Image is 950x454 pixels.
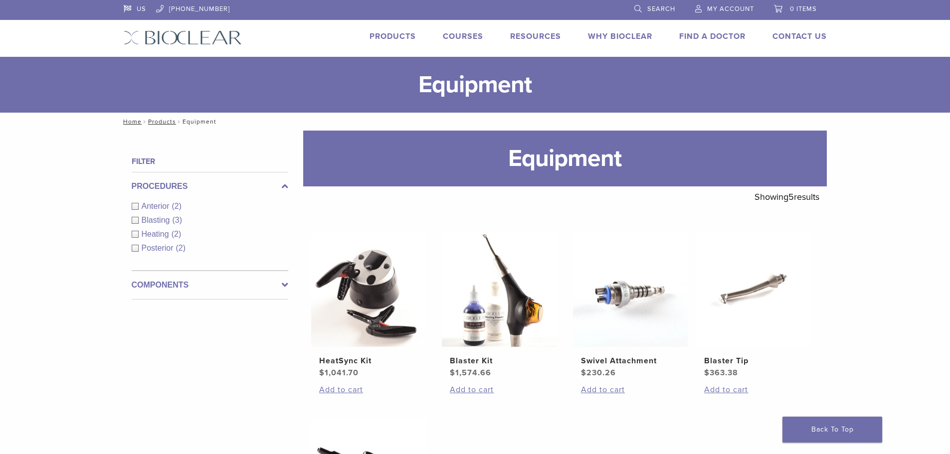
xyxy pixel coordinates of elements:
h4: Filter [132,155,288,167]
a: Home [120,118,142,125]
span: / [176,119,183,124]
span: (2) [172,202,182,210]
img: HeatSync Kit [311,232,426,347]
img: Swivel Attachment [573,232,688,347]
span: Posterior [142,244,176,252]
span: (2) [172,230,182,238]
h1: Equipment [303,131,827,186]
bdi: 1,574.66 [450,368,491,378]
a: Resources [510,31,561,41]
a: Back To Top [782,417,882,443]
bdi: 363.38 [704,368,738,378]
nav: Equipment [116,113,834,131]
bdi: 1,041.70 [319,368,359,378]
a: Add to cart: “Blaster Tip” [704,384,803,396]
a: Add to cart: “HeatSync Kit” [319,384,418,396]
span: My Account [707,5,754,13]
span: $ [450,368,455,378]
label: Components [132,279,288,291]
a: Find A Doctor [679,31,746,41]
span: $ [581,368,586,378]
a: Why Bioclear [588,31,652,41]
span: (2) [176,244,186,252]
a: Swivel AttachmentSwivel Attachment $230.26 [572,232,689,379]
a: Courses [443,31,483,41]
span: Heating [142,230,172,238]
a: HeatSync KitHeatSync Kit $1,041.70 [311,232,427,379]
a: Contact Us [772,31,827,41]
bdi: 230.26 [581,368,616,378]
span: (3) [172,216,182,224]
a: Products [370,31,416,41]
a: Blaster KitBlaster Kit $1,574.66 [441,232,558,379]
h2: HeatSync Kit [319,355,418,367]
img: Bioclear [124,30,242,45]
span: Anterior [142,202,172,210]
p: Showing results [755,186,819,207]
a: Blaster TipBlaster Tip $363.38 [696,232,812,379]
a: Add to cart: “Blaster Kit” [450,384,549,396]
span: Search [647,5,675,13]
a: Add to cart: “Swivel Attachment” [581,384,680,396]
h2: Swivel Attachment [581,355,680,367]
span: $ [704,368,710,378]
h2: Blaster Tip [704,355,803,367]
span: / [142,119,148,124]
h2: Blaster Kit [450,355,549,367]
img: Blaster Kit [442,232,557,347]
img: Blaster Tip [696,232,811,347]
a: Products [148,118,176,125]
span: $ [319,368,325,378]
span: 5 [788,191,794,202]
label: Procedures [132,180,288,192]
span: 0 items [790,5,817,13]
span: Blasting [142,216,173,224]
